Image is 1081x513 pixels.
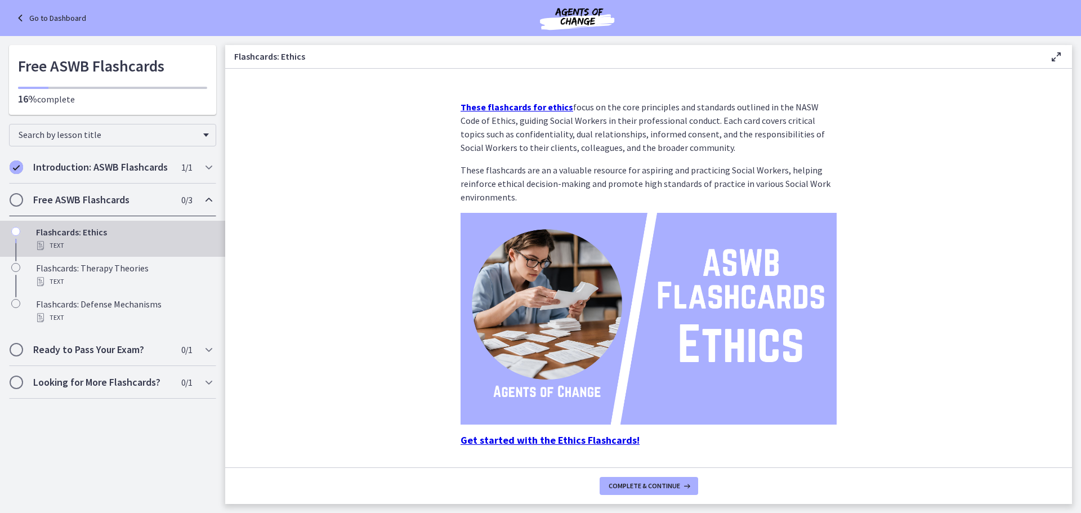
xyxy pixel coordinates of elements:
[33,376,171,389] h2: Looking for More Flashcards?
[600,477,698,495] button: Complete & continue
[181,376,192,389] span: 0 / 1
[36,225,212,252] div: Flashcards: Ethics
[461,213,837,425] img: ASWB_Flashcards_Ethics.png
[18,54,207,78] h1: Free ASWB Flashcards
[33,193,171,207] h2: Free ASWB Flashcards
[9,124,216,146] div: Search by lesson title
[461,100,837,154] p: focus on the core principles and standards outlined in the NASW Code of Ethics, guiding Social Wo...
[461,101,573,113] a: These flashcards for ethics
[19,129,198,140] span: Search by lesson title
[36,311,212,324] div: Text
[36,261,212,288] div: Flashcards: Therapy Theories
[181,160,192,174] span: 1 / 1
[36,275,212,288] div: Text
[461,435,640,446] a: Get started with the Ethics Flashcards!
[14,11,86,25] a: Go to Dashboard
[18,92,207,106] p: complete
[609,481,680,490] span: Complete & continue
[510,5,645,32] img: Agents of Change
[36,239,212,252] div: Text
[181,343,192,356] span: 0 / 1
[234,50,1031,63] h3: Flashcards: Ethics
[10,160,23,174] i: Completed
[18,92,37,105] span: 16%
[181,193,192,207] span: 0 / 3
[36,297,212,324] div: Flashcards: Defense Mechanisms
[33,160,171,174] h2: Introduction: ASWB Flashcards
[461,434,640,447] strong: Get started with the Ethics Flashcards!
[461,163,837,204] p: These flashcards are an a valuable resource for aspiring and practicing Social Workers, helping r...
[33,343,171,356] h2: Ready to Pass Your Exam?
